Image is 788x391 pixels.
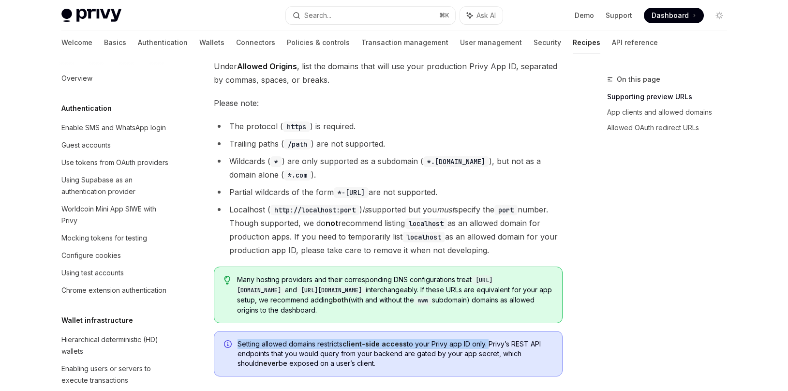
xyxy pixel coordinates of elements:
a: Recipes [573,31,600,54]
div: Use tokens from OAuth providers [61,157,168,168]
a: User management [460,31,522,54]
a: Enabling users or servers to execute transactions [54,360,178,389]
a: Policies & controls [287,31,350,54]
a: Allowed OAuth redirect URLs [607,120,735,135]
a: Dashboard [644,8,704,23]
a: Mocking tokens for testing [54,229,178,247]
a: Transaction management [361,31,448,54]
a: Guest accounts [54,136,178,154]
a: Authentication [138,31,188,54]
em: is [362,205,368,214]
code: /path [284,139,311,150]
img: light logo [61,9,121,22]
a: Overview [54,70,178,87]
div: Hierarchical deterministic (HD) wallets [61,334,172,357]
div: Overview [61,73,92,84]
div: Search... [304,10,331,21]
code: *-[URL] [334,187,369,198]
li: The protocol ( ) is required. [214,120,563,133]
a: Chrome extension authentication [54,282,178,299]
code: https [283,121,310,132]
a: API reference [612,31,658,54]
h5: Authentication [61,103,112,114]
a: Security [534,31,561,54]
h5: Wallet infrastructure [61,315,133,326]
code: [URL][DOMAIN_NAME] [237,275,492,295]
div: Guest accounts [61,139,111,151]
span: Ask AI [476,11,496,20]
div: Using Supabase as an authentication provider [61,174,172,197]
div: Chrome extension authentication [61,285,166,296]
svg: Info [224,340,234,350]
code: localhost [402,232,445,242]
a: Worldcoin Mini App SIWE with Privy [54,200,178,229]
code: *.[DOMAIN_NAME] [423,156,489,167]
a: Configure cookies [54,247,178,264]
li: Partial wildcards of the form are not supported. [214,185,563,199]
code: *.com [284,170,311,180]
span: Many hosting providers and their corresponding DNS configurations treat and interchangeably. If t... [237,275,552,315]
a: Demo [575,11,594,20]
div: Worldcoin Mini App SIWE with Privy [61,203,172,226]
strong: client-side access [342,340,407,348]
a: Welcome [61,31,92,54]
a: Use tokens from OAuth providers [54,154,178,171]
em: must [437,205,454,214]
div: Enabling users or servers to execute transactions [61,363,172,386]
button: Toggle dark mode [712,8,727,23]
strong: never [259,359,279,367]
span: ⌘ K [439,12,449,19]
span: Dashboard [652,11,689,20]
div: Using test accounts [61,267,124,279]
strong: both [333,296,348,304]
svg: Tip [224,276,231,285]
a: Using Supabase as an authentication provider [54,171,178,200]
div: Mocking tokens for testing [61,232,147,244]
li: Localhost ( ) supported but you specify the number. Though supported, we do recommend listing as ... [214,203,563,257]
span: Setting allowed domains restricts to your Privy app ID only. Privy’s REST API endpoints that you ... [238,339,552,368]
a: Enable SMS and WhatsApp login [54,119,178,136]
a: Using test accounts [54,264,178,282]
a: Hierarchical deterministic (HD) wallets [54,331,178,360]
code: localhost [405,218,447,229]
a: Basics [104,31,126,54]
li: Wildcards ( ) are only supported as a subdomain ( ), but not as a domain alone ( ). [214,154,563,181]
span: Under , list the domains that will use your production Privy App ID, separated by commas, spaces,... [214,60,563,87]
a: Support [606,11,632,20]
button: Search...⌘K [286,7,455,24]
code: http://localhost:port [270,205,359,215]
a: Connectors [236,31,275,54]
code: [URL][DOMAIN_NAME] [297,286,366,295]
div: Configure cookies [61,250,121,261]
a: Wallets [199,31,224,54]
strong: not [326,218,338,228]
a: App clients and allowed domains [607,105,735,120]
span: On this page [617,74,660,85]
code: port [494,205,518,215]
div: Enable SMS and WhatsApp login [61,122,166,134]
a: Supporting preview URLs [607,89,735,105]
strong: Allowed Origins [237,61,297,71]
li: Trailing paths ( ) are not supported. [214,137,563,150]
button: Ask AI [460,7,503,24]
code: www [414,296,432,305]
span: Please note: [214,96,563,110]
